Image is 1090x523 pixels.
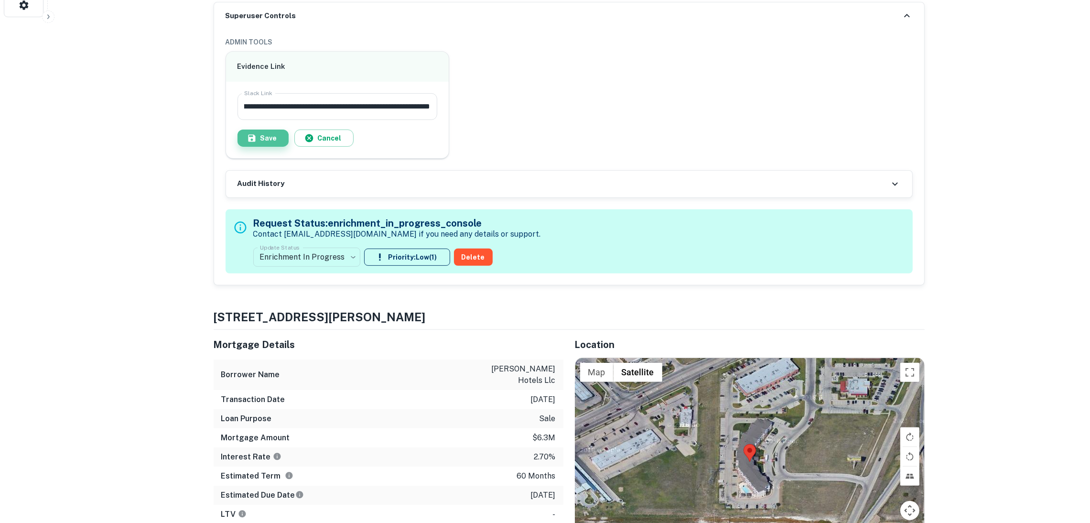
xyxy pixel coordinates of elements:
h5: Mortgage Details [214,338,563,352]
h6: Loan Purpose [221,413,272,425]
p: sale [540,413,556,425]
div: Enrichment In Progress [253,244,360,271]
h6: Mortgage Amount [221,432,290,444]
p: [PERSON_NAME] hotels llc [470,363,556,386]
p: $6.3m [533,432,556,444]
svg: LTVs displayed on the website are for informational purposes only and may be reported incorrectly... [238,510,247,518]
button: Rotate map clockwise [900,427,919,447]
h6: Estimated Term [221,470,293,482]
svg: The interest rates displayed on the website are for informational purposes only and may be report... [273,452,281,461]
p: 2.70% [534,451,556,463]
p: 60 months [517,470,556,482]
svg: Estimate is based on a standard schedule for this type of loan. [295,490,304,499]
button: Delete [454,249,493,266]
h6: Audit History [237,178,285,189]
button: Cancel [294,130,354,147]
button: Priority:Low(1) [364,249,450,266]
label: Update Status [260,243,300,251]
h6: ADMIN TOOLS [226,37,913,47]
p: [DATE] [531,394,556,405]
p: [DATE] [531,490,556,501]
svg: Term is based on a standard schedule for this type of loan. [285,471,293,480]
h4: [STREET_ADDRESS][PERSON_NAME] [214,308,925,326]
button: Tilt map [900,467,919,486]
h5: Location [575,338,925,352]
button: Map camera controls [900,501,919,520]
p: Contact [EMAIL_ADDRESS][DOMAIN_NAME] if you need any details or support. [253,229,541,240]
button: Toggle fullscreen view [900,363,919,382]
button: Rotate map counterclockwise [900,447,919,466]
button: Show satellite imagery [614,363,662,382]
label: Slack Link [244,89,272,97]
button: Save [237,130,289,147]
h6: Transaction Date [221,394,285,405]
p: - [553,509,556,520]
h6: Evidence Link [237,61,438,72]
h5: Request Status: enrichment_in_progress_console [253,216,541,230]
iframe: Chat Widget [1042,447,1090,492]
button: Show street map [580,363,614,382]
h6: Borrower Name [221,369,280,381]
h6: Superuser Controls [226,11,296,22]
h6: LTV [221,509,247,520]
h6: Estimated Due Date [221,490,304,501]
h6: Interest Rate [221,451,281,463]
